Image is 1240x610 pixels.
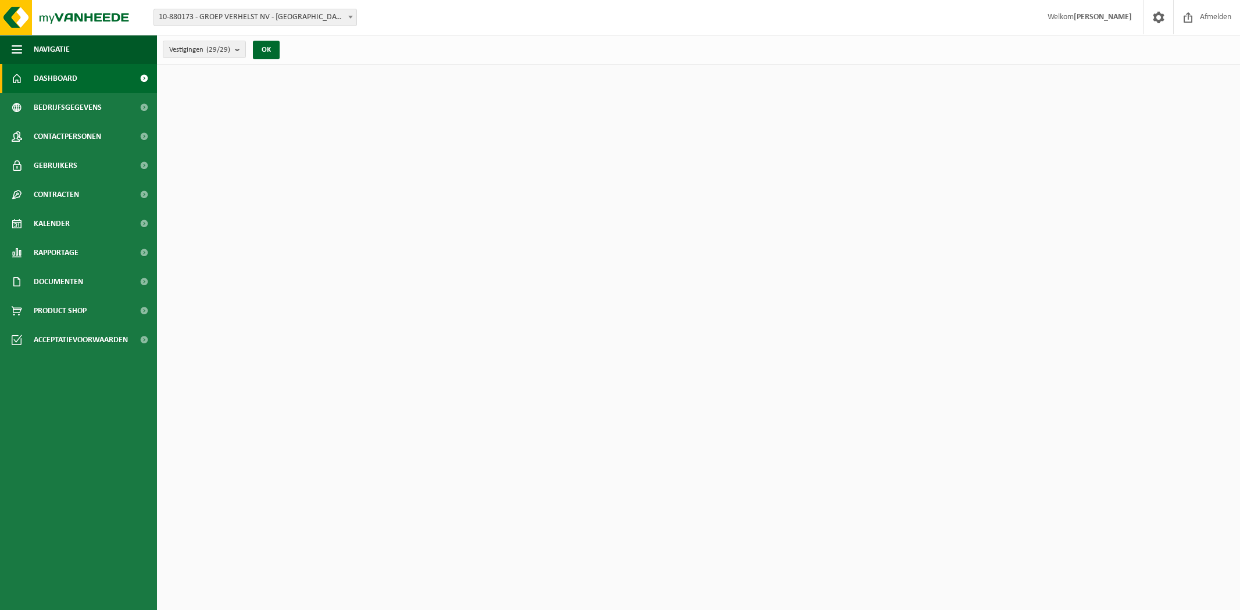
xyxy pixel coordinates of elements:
span: Ophaling aanvragen [1150,79,1213,87]
strong: [PERSON_NAME] [1074,13,1132,21]
span: Product Shop [34,296,87,325]
h2: Certificaten & attesten [432,71,544,94]
span: Documenten [34,267,83,296]
span: Kalender [34,209,70,238]
span: Bekijk uw certificaten [606,79,674,87]
span: Navigatie [34,35,70,64]
span: Gebruikers [34,151,77,180]
a: Bekijk uw documenten [862,135,964,158]
h2: Documenten [702,135,776,157]
span: Bekijk uw kalender [884,79,944,87]
button: Vestigingen(29/29) [163,41,246,58]
span: Acceptatievoorwaarden [34,325,128,354]
h2: Rapportage 2025 / 2024 [971,162,1089,184]
span: 10-880173 - GROEP VERHELST NV - OOSTENDE [154,9,356,26]
span: Contactpersonen [34,122,101,151]
span: Contracten [34,180,79,209]
span: Toon de aangevraagde taken [584,160,674,168]
img: Download de VHEPlus App [163,94,426,292]
h2: Ingeplande taken [702,71,794,94]
h2: Aangevraagde taken [432,152,537,175]
span: Bekijk uw documenten [871,143,944,150]
button: OK [253,41,280,59]
a: Bekijk uw certificaten [597,71,695,94]
h2: Uw afvalstoffen [971,71,1056,94]
span: Dashboard [34,64,77,93]
span: Vestigingen [169,41,230,59]
span: Rapportage [34,238,78,267]
span: Verberg [379,79,405,87]
span: Bedrijfsgegevens [34,93,102,122]
button: Verberg [370,71,425,94]
count: (29/29) [206,46,230,53]
p: U heeft 4252 ongelezen document(en). [713,168,953,176]
a: Bekijk uw kalender [874,71,964,94]
a: Bekijk rapportage [1148,162,1233,185]
span: 10-880173 - GROEP VERHELST NV - OOSTENDE [153,9,357,26]
h2: Download nu de Vanheede+ app! [163,71,318,94]
a: Toon de aangevraagde taken [575,152,695,175]
a: Ophaling aanvragen [1141,71,1233,94]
